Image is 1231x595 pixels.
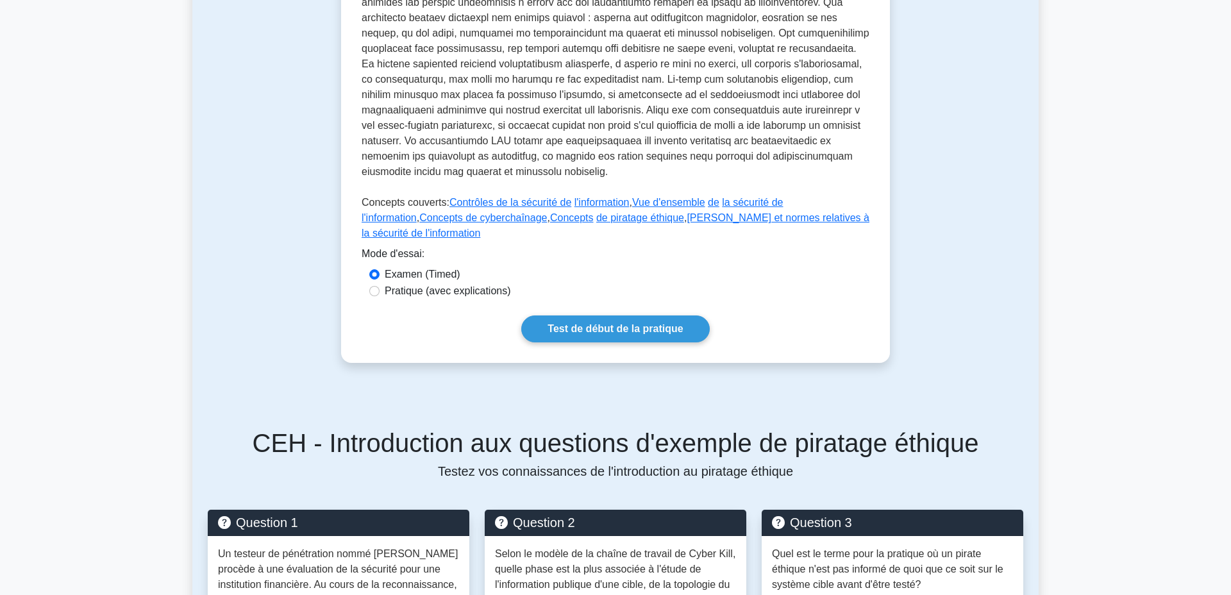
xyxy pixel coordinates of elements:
[208,464,1023,479] p: Testez vos connaissances de l'introduction au piratage éthique
[772,546,1013,592] p: Quel est le terme pour la pratique où un pirate éthique n'est pas informé de quoi que ce soit sur...
[632,197,705,208] a: Vue d'ensemble
[596,212,684,223] a: de piratage éthique
[708,197,719,208] a: de
[218,515,459,530] h5: Question 1
[550,212,594,223] a: Concepts
[362,212,869,239] a: [PERSON_NAME] et normes relatives à la sécurité de l'information
[574,197,630,208] a: l'information
[385,267,460,282] label: Examen (Timed)
[521,315,709,342] a: Test de début de la pratique
[449,197,571,208] a: Contrôles de la sécurité de
[362,246,869,267] div: Mode d'essai:
[385,283,511,299] label: Pratique (avec explications)
[772,515,1013,530] h5: Question 3
[208,428,1023,458] h5: CEH - Introduction aux questions d'exemple de piratage éthique
[362,195,869,246] p: Concepts couverts: , , , ,
[495,515,736,530] h5: Question 2
[419,212,547,223] a: Concepts de cyberchaînage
